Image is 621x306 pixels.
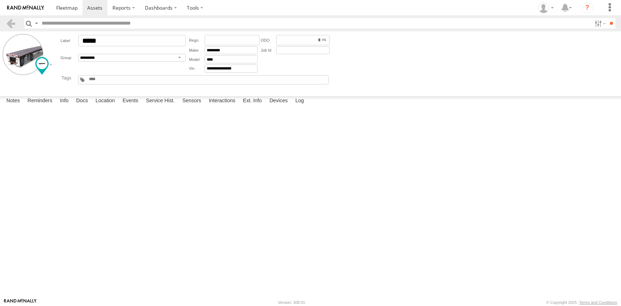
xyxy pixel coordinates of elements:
label: Reminders [24,96,56,106]
label: Search Filter Options [592,18,607,28]
a: Visit our Website [4,299,37,306]
label: Service Hist. [142,96,178,106]
label: Events [119,96,142,106]
label: Sensors [179,96,205,106]
label: Search Query [33,18,39,28]
img: rand-logo.svg [7,5,44,10]
label: Log [292,96,307,106]
div: © Copyright 2025 - [546,300,617,305]
a: Terms and Conditions [579,300,617,305]
label: Docs [73,96,91,106]
div: Version: 308.01 [278,300,305,305]
label: Notes [3,96,23,106]
label: Interactions [205,96,239,106]
div: Josue Jimenez [536,2,556,13]
i: ? [581,2,593,14]
a: Back to previous Page [6,18,16,28]
label: Devices [266,96,291,106]
label: Info [56,96,72,106]
div: Change Map Icon [35,57,49,75]
label: Location [92,96,119,106]
label: Ext. Info [240,96,265,106]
